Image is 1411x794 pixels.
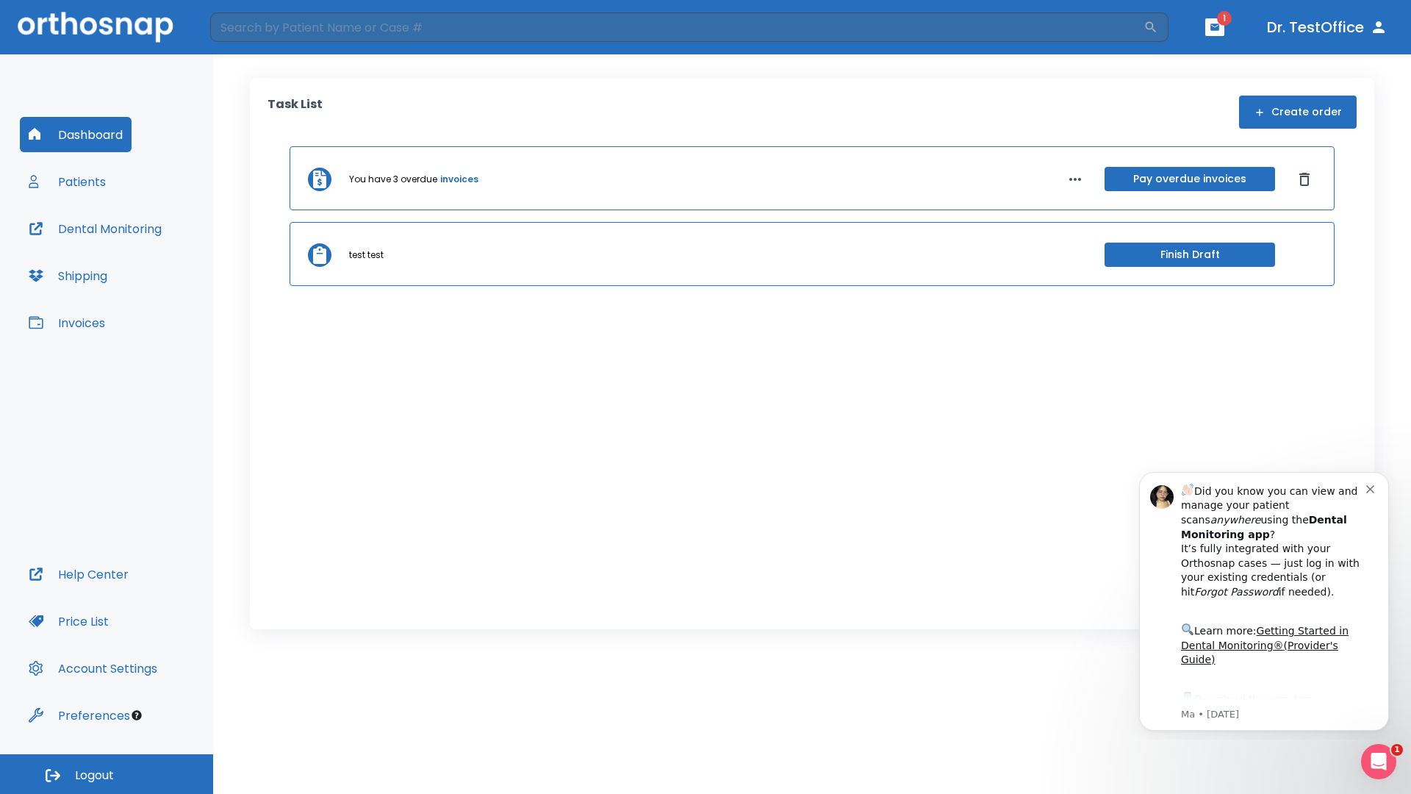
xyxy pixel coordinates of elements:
[1293,168,1316,191] button: Dismiss
[210,12,1143,42] input: Search by Patient Name or Case #
[1217,11,1232,26] span: 1
[268,96,323,129] p: Task List
[1391,744,1403,756] span: 1
[1239,96,1357,129] button: Create order
[1117,459,1411,740] iframe: Intercom notifications message
[349,248,384,262] p: test test
[20,698,139,733] button: Preferences
[20,117,132,152] button: Dashboard
[1361,744,1396,779] iframe: Intercom live chat
[20,164,115,199] button: Patients
[1261,14,1393,40] button: Dr. TestOffice
[349,173,437,186] p: You have 3 overdue
[1105,243,1275,267] button: Finish Draft
[64,235,195,261] a: App Store
[64,231,249,306] div: Download the app: | ​ Let us know if you need help getting started!
[20,211,170,246] button: Dental Monitoring
[20,305,114,340] button: Invoices
[440,173,478,186] a: invoices
[20,604,118,639] button: Price List
[64,249,249,262] p: Message from Ma, sent 6w ago
[130,709,143,722] div: Tooltip anchor
[20,557,137,592] button: Help Center
[249,23,261,35] button: Dismiss notification
[18,12,173,42] img: Orthosnap
[20,651,166,686] button: Account Settings
[1105,167,1275,191] button: Pay overdue invoices
[75,768,114,784] span: Logout
[20,258,116,293] button: Shipping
